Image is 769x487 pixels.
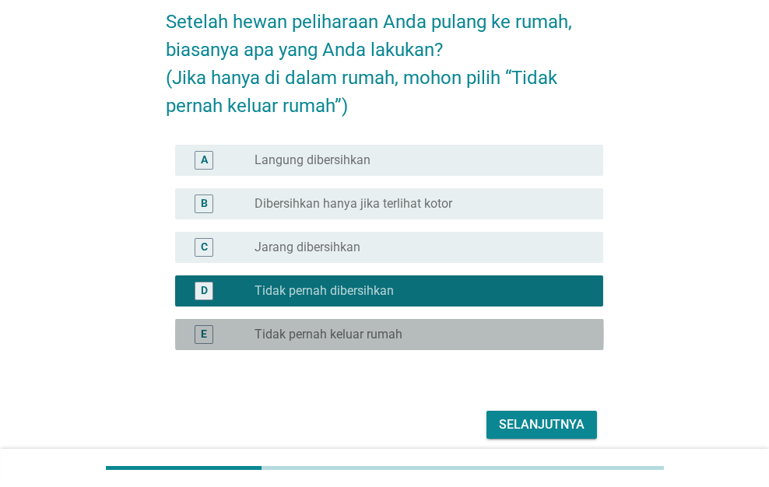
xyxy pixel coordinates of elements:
[201,282,208,299] div: D
[486,411,597,439] button: Selanjutnya
[255,327,402,342] label: Tidak pernah keluar rumah
[499,415,585,434] div: Selanjutnya
[255,152,370,168] label: Langung dibersihkan
[255,240,360,255] label: Jarang dibersihkan
[201,152,208,168] div: A
[201,195,208,212] div: B
[255,196,452,212] label: Dibersihkan hanya jika terlihat kotor
[201,239,208,255] div: C
[255,283,394,299] label: Tidak pernah dibersihkan
[201,326,207,342] div: E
